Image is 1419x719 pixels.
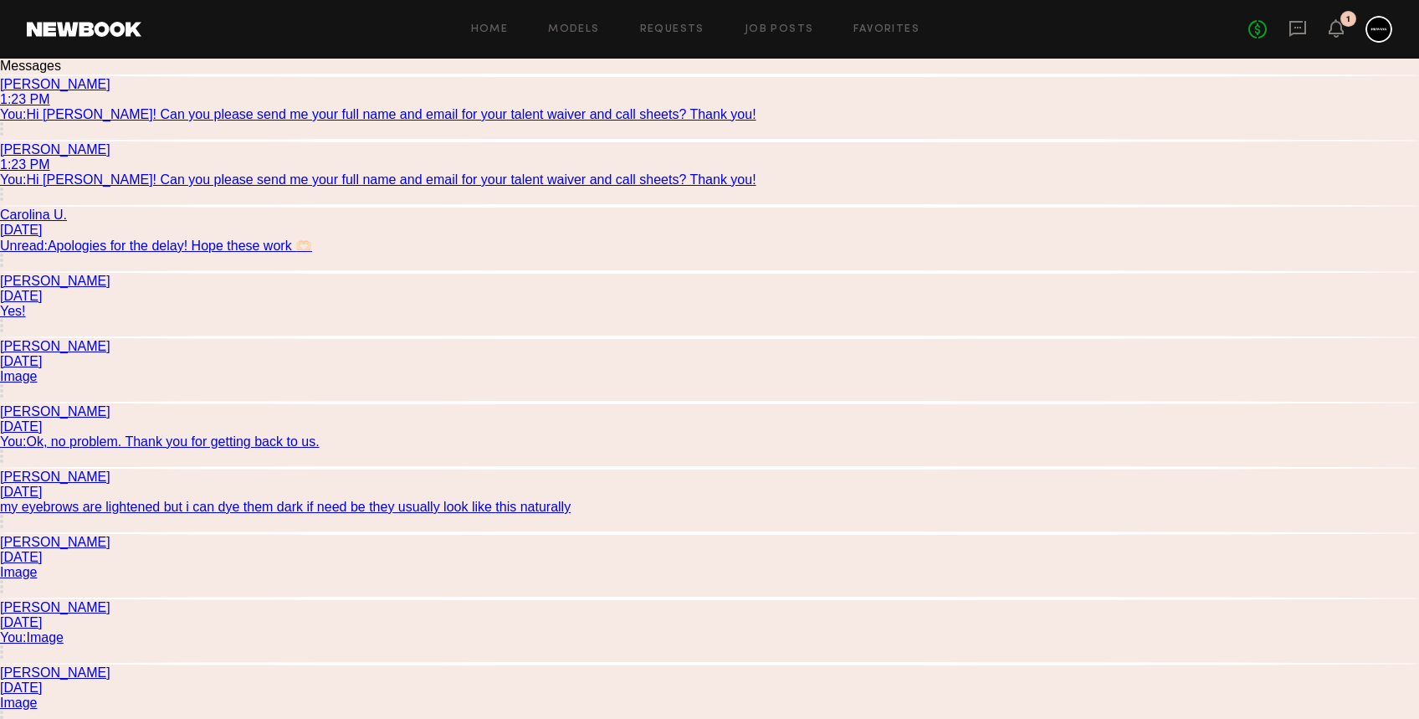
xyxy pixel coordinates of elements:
[471,24,509,35] a: Home
[548,24,599,35] a: Models
[1346,15,1350,24] div: 1
[853,24,920,35] a: Favorites
[745,24,814,35] a: Job Posts
[640,24,704,35] a: Requests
